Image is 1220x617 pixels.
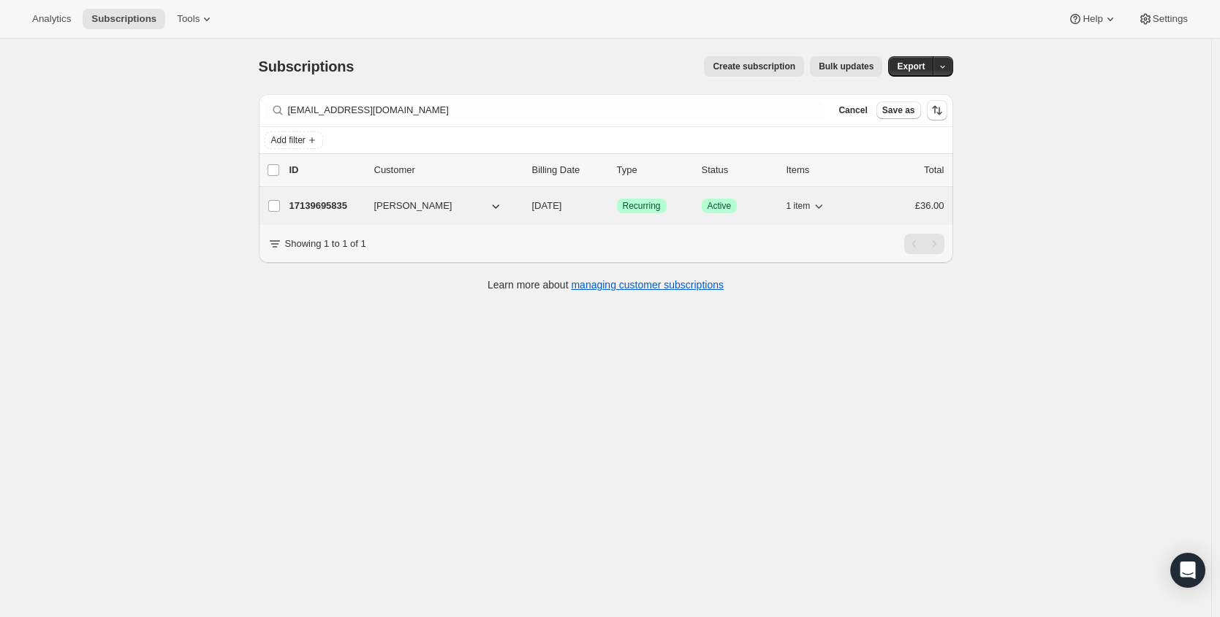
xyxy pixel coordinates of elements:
span: Subscriptions [91,13,156,25]
span: Add filter [271,134,306,146]
div: Type [617,163,690,177]
span: Subscriptions [259,58,355,74]
button: Settings [1129,9,1197,29]
button: Analytics [23,9,80,29]
span: [DATE] [532,200,562,211]
button: Bulk updates [810,56,882,77]
button: Help [1059,9,1126,29]
nav: Pagination [904,234,944,254]
a: managing customer subscriptions [571,279,724,291]
span: Analytics [32,13,71,25]
span: Create subscription [713,61,795,72]
span: Active [708,200,732,212]
span: Save as [882,104,915,116]
span: [PERSON_NAME] [374,199,452,213]
button: Cancel [833,101,873,119]
p: ID [289,163,363,177]
span: Help [1083,13,1102,25]
p: 17139695835 [289,199,363,213]
button: Create subscription [704,56,804,77]
p: Showing 1 to 1 of 1 [285,237,366,251]
div: IDCustomerBilling DateTypeStatusItemsTotal [289,163,944,177]
button: Save as [876,101,921,119]
span: Bulk updates [819,61,874,72]
p: Status [702,163,775,177]
div: Open Intercom Messenger [1170,553,1205,588]
button: Sort the results [927,100,947,120]
button: Add filter [265,131,323,149]
span: Cancel [838,104,867,116]
p: Customer [374,163,520,177]
span: Tools [177,13,200,25]
span: £36.00 [915,200,944,211]
p: Learn more about [488,277,724,292]
div: 17139695835[PERSON_NAME][DATE]SuccessRecurringSuccessActive1 item£36.00 [289,196,944,216]
span: 1 item [787,200,811,212]
button: [PERSON_NAME] [365,194,512,218]
button: Export [888,56,933,77]
button: 1 item [787,196,827,216]
p: Billing Date [532,163,605,177]
button: Tools [168,9,223,29]
p: Total [924,163,944,177]
span: Recurring [623,200,661,212]
span: Settings [1153,13,1188,25]
div: Items [787,163,860,177]
input: Filter subscribers [288,100,825,120]
span: Export [897,61,925,72]
button: Subscriptions [83,9,165,29]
